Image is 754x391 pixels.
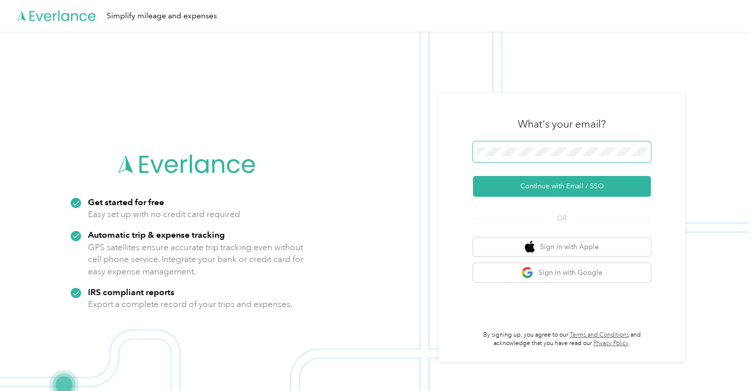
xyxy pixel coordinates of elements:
[473,263,651,282] button: google logoSign in with Google
[545,213,579,223] span: OR
[88,298,293,310] p: Export a complete record of your trips and expenses.
[88,287,174,297] strong: IRS compliant reports
[88,197,164,207] strong: Get started for free
[473,176,651,197] button: Continue with Email / SSO
[88,208,240,220] p: Easy set up with no credit card required
[107,10,217,22] div: Simplify mileage and expenses
[521,266,534,279] img: google logo
[88,229,225,240] strong: Automatic trip & expense tracking
[518,117,606,131] h3: What's your email?
[473,331,651,348] p: By signing up, you agree to our and acknowledge that you have read our .
[473,237,651,257] button: apple logoSign in with Apple
[525,241,535,253] img: apple logo
[593,340,628,347] a: Privacy Policy
[570,331,629,339] a: Terms and Conditions
[88,241,304,278] p: GPS satellites ensure accurate trip tracking even without cell phone service. Integrate your bank...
